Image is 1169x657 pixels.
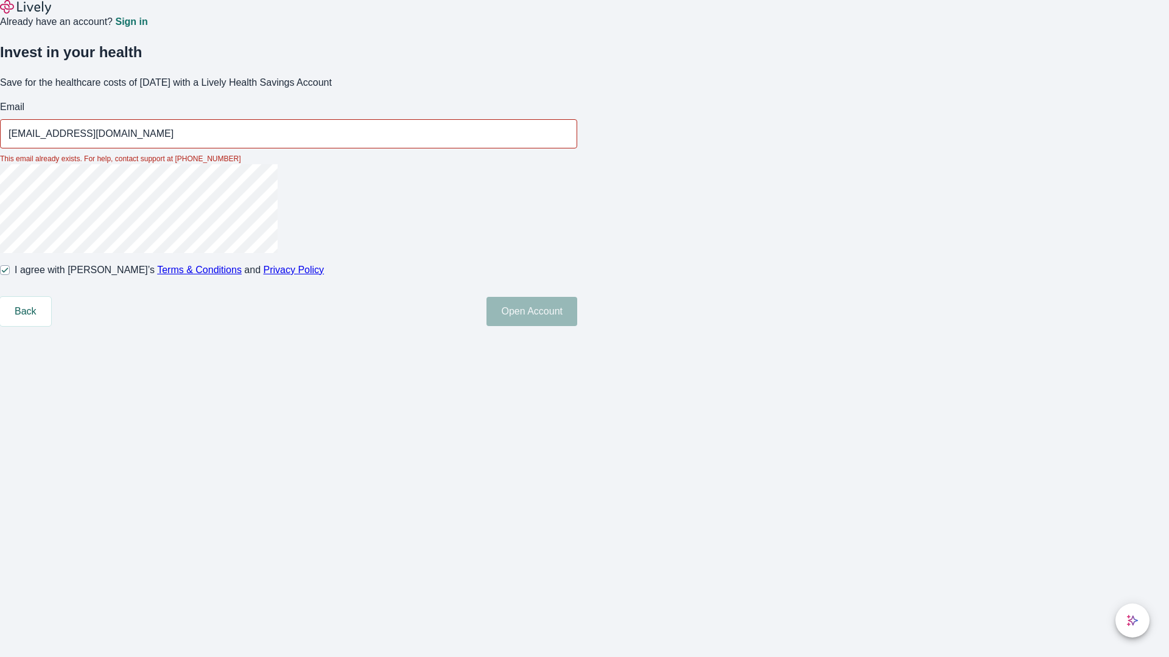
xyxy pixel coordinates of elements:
button: chat [1115,603,1150,638]
a: Privacy Policy [264,265,325,275]
a: Sign in [115,17,147,27]
span: I agree with [PERSON_NAME]’s and [15,263,324,277]
a: Terms & Conditions [157,265,242,275]
svg: Lively AI Assistant [1126,614,1139,627]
